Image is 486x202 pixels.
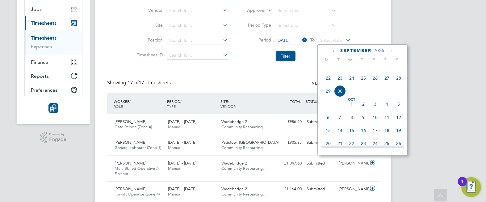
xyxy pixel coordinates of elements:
span: Preferences [31,87,57,93]
span: 2025 [374,48,385,53]
span: Manual [168,191,181,197]
span: [DATE] [277,37,290,43]
button: Finance [25,55,82,69]
span: Manual [168,166,181,171]
span: T [333,57,344,63]
div: Submitted [304,138,336,148]
span: 24 [346,72,358,84]
span: 14 [334,125,346,136]
div: £986.40 [272,117,304,127]
div: Submitted [304,117,336,127]
span: 20 [322,138,334,149]
span: 12 [393,112,404,123]
span: 30 [334,85,346,97]
span: ROLE [114,104,123,109]
label: Approver [238,7,266,14]
span: Engage [49,137,66,142]
span: 1 [346,98,358,110]
span: Community Resourcing… [221,124,267,130]
span: Wadebridge 2 [221,160,247,166]
span: 19 [393,125,404,136]
span: [PERSON_NAME] [115,160,146,166]
span: September [340,48,371,53]
a: Timesheets [31,35,57,41]
div: Submitted [304,184,336,194]
div: Submitted [304,158,336,169]
div: £1,047.60 [272,158,304,169]
span: 22 [322,72,334,84]
input: Search for... [167,36,228,45]
span: 3 [369,98,381,110]
span: 5 [393,98,404,110]
span: Wadebridge 2 [221,119,247,124]
span: 28 [393,72,404,84]
span: M [321,57,333,63]
span: 10 [369,112,381,123]
div: Showing [107,80,172,86]
span: To [309,36,317,44]
span: W [344,57,356,63]
span: F [368,57,379,63]
img: resourcinggroup-logo-retina.png [48,103,58,113]
span: 17 Timesheets [128,80,171,86]
span: [DATE] - [DATE] [168,186,196,191]
span: Select date [320,37,342,43]
span: Jobs [31,6,42,12]
span: TOTAL [290,99,301,104]
div: 1 [461,182,464,190]
span: 2 [358,98,369,110]
span: 11 [381,112,393,123]
span: Powered by [49,132,66,137]
div: £905.85 [272,138,304,148]
span: Reports [31,73,49,79]
span: Oct [346,98,358,101]
span: 17 of [128,80,139,86]
span: / [180,99,182,104]
div: STATUS [304,96,336,107]
div: Timesheets [25,30,82,55]
span: / [228,99,229,104]
span: [PERSON_NAME] [115,119,146,124]
div: £1,164.00 [272,184,304,194]
span: 29 [322,85,334,97]
span: [PERSON_NAME] [115,140,146,145]
div: [PERSON_NAME] [336,184,368,194]
span: 8 [346,112,358,123]
span: Community Resourcing… [221,145,267,150]
button: Preferences [25,83,82,97]
button: Jobs [25,2,82,16]
span: 9 [358,112,369,123]
button: Timesheets [25,16,82,30]
span: TYPE [167,104,176,109]
span: 15 [346,125,358,136]
input: Search for... [276,7,337,15]
button: Reports [25,69,82,83]
a: Go to home page [24,103,82,113]
label: Vendor [135,7,163,13]
span: [DATE] - [DATE] [168,119,196,124]
span: 23 [358,138,369,149]
span: 21 [334,138,346,149]
input: Search for... [167,21,228,30]
span: 25 [381,138,393,149]
span: 7 [334,112,346,123]
span: 13 [322,125,334,136]
input: Search for... [167,51,228,60]
span: Multi Skilled Operative / Finisher [115,166,158,176]
div: WORKER [112,96,165,112]
div: PERIOD [165,96,219,112]
span: 23 [334,72,346,84]
span: Community Resourcing… [221,191,267,197]
span: 26 [369,72,381,84]
span: T [356,57,368,63]
span: General Labourer (Zone 1) [115,145,161,150]
span: Manual [168,145,181,150]
span: 27 [381,72,393,84]
span: 16 [358,125,369,136]
span: [DATE] - [DATE] [168,160,196,166]
input: Search for... [167,7,228,15]
span: Wadebridge 2 [221,186,247,191]
button: Filter [276,51,295,61]
span: Gate Person (Zone 4) [115,124,152,130]
span: 24 [369,138,381,149]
